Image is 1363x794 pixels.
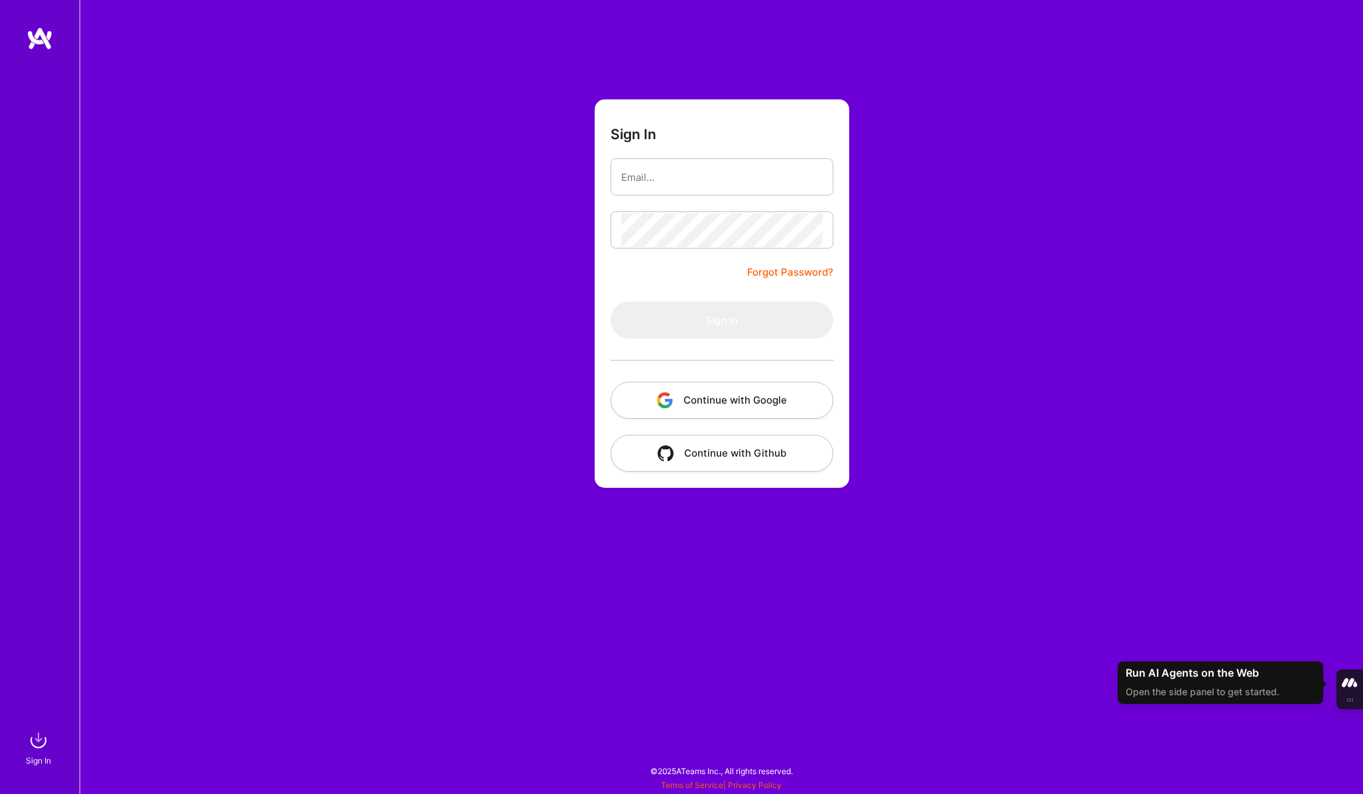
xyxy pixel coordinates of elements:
a: sign inSign In [28,727,52,767]
input: Email... [621,160,823,194]
div: Run AI Agents on the Web [1126,667,1315,679]
div: © 2025 ATeams Inc., All rights reserved. [80,754,1363,787]
div: Open the side panel to get started. [1126,685,1315,699]
a: Privacy Policy [728,780,782,790]
img: sign in [25,727,52,754]
img: icon [657,392,673,408]
div: Sign In [26,754,51,767]
button: Sign In [611,302,833,339]
img: logo [27,27,53,50]
h3: Sign In [611,126,656,142]
a: Terms of Service [661,780,723,790]
a: Forgot Password? [747,264,833,280]
button: Continue with Google [611,382,833,419]
button: Continue with Github [611,435,833,472]
span: | [661,780,782,790]
img: icon [658,445,674,461]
